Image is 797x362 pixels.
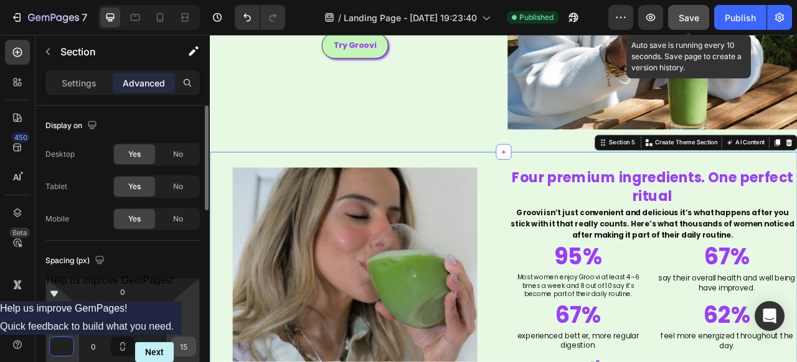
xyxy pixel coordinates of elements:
[344,11,477,24] span: Landing Page - [DATE] 19:23:40
[173,181,183,192] span: No
[391,303,546,336] span: Most women enjoy Groovi at least 4–6 times a week and 8 out of 10 say it’s become part of their d...
[123,77,165,90] p: Advanced
[668,5,709,30] button: Save
[47,275,174,285] span: Help us improve GemPages!
[173,149,183,160] span: No
[128,181,141,192] span: Yes
[47,275,174,301] button: Show survey - Help us improve GemPages!
[505,132,543,143] div: Section 5
[755,301,785,331] div: Open Intercom Messenger
[654,130,709,145] button: AI Content
[173,213,183,225] span: No
[384,170,742,218] span: Four premium ingredients. One perfect ritual
[568,263,747,303] h2: 67%
[60,44,163,59] p: Section
[566,132,646,143] p: Create Theme Section
[5,5,93,30] button: 7
[82,10,87,25] p: 7
[679,12,699,23] span: Save
[157,5,212,23] p: Try Groovi
[383,220,743,261] span: Groovi isn’t just convenient and delicious it’s what happens after you stick with it that really ...
[128,213,141,225] span: Yes
[45,118,100,134] div: Display on
[174,337,193,356] input: 15
[12,132,30,142] div: 450
[235,5,285,30] div: Undo/Redo
[379,263,558,303] h2: 95%
[519,12,554,23] span: Published
[45,181,67,192] div: Tablet
[9,228,30,238] div: Beta
[62,77,97,90] p: Settings
[128,149,141,160] span: Yes
[210,35,797,362] iframe: Design area
[45,213,69,225] div: Mobile
[725,11,756,24] div: Publish
[714,5,766,30] button: Publish
[338,11,341,24] span: /
[570,303,745,328] span: say their overall health and well being have improved.
[45,253,107,269] div: Spacing (px)
[45,149,75,160] div: Desktop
